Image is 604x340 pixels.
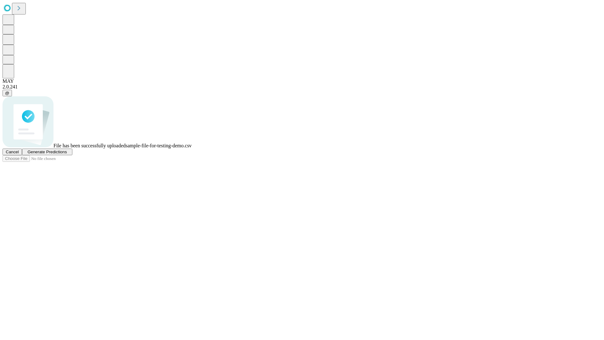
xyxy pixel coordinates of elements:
span: Cancel [6,150,19,154]
button: Cancel [3,149,22,155]
div: 2.0.241 [3,84,601,90]
button: @ [3,90,12,96]
span: @ [5,91,9,95]
span: Generate Predictions [27,150,67,154]
div: MAY [3,78,601,84]
span: sample-file-for-testing-demo.csv [126,143,192,148]
span: File has been successfully uploaded [53,143,126,148]
button: Generate Predictions [22,149,72,155]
